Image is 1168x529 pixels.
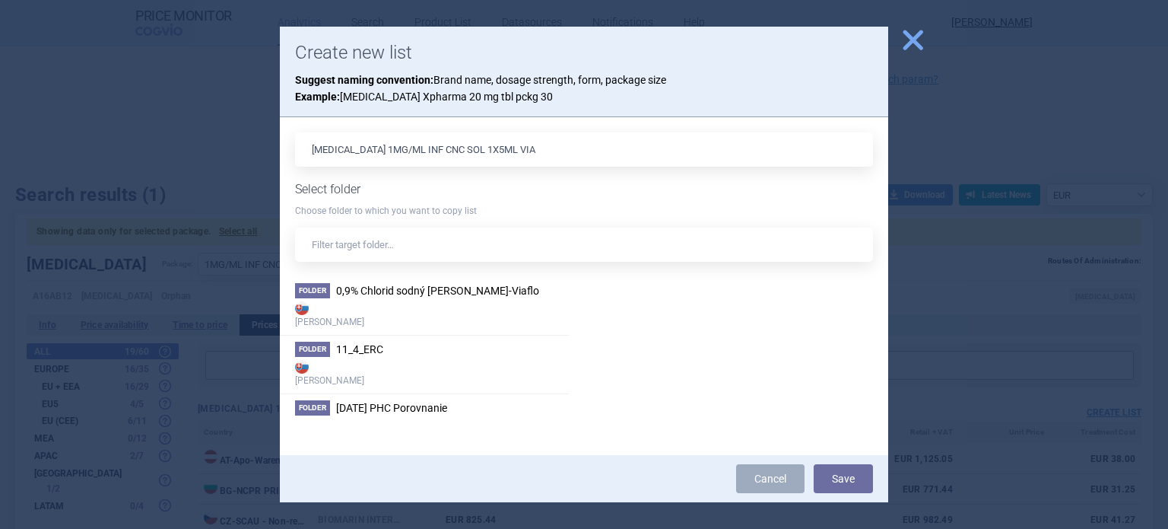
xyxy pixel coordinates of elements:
[336,343,383,355] span: 11_4_ERC
[295,400,330,416] span: Folder
[295,182,873,196] h1: Select folder
[295,74,433,86] strong: Suggest naming convention:
[295,283,330,298] span: Folder
[295,298,554,329] strong: [PERSON_NAME]
[295,416,554,446] strong: [PERSON_NAME]
[336,402,447,414] span: 15.2.2022 PHC Porovnanie
[295,132,873,167] input: List name
[295,91,340,103] strong: Example:
[295,72,873,106] p: Brand name, dosage strength, form, package size [MEDICAL_DATA] Xpharma 20 mg tbl pckg 30
[295,205,873,218] p: Choose folder to which you want to copy list
[814,464,873,493] button: Save
[295,42,873,64] h1: Create new list
[295,301,309,315] img: SK
[295,228,873,262] input: Filter target folder…
[295,357,554,387] strong: [PERSON_NAME]
[336,285,539,297] span: 0,9% Chlorid sodný Baxter-Viaflo
[295,360,309,374] img: SK
[736,464,805,493] a: Cancel
[295,342,330,357] span: Folder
